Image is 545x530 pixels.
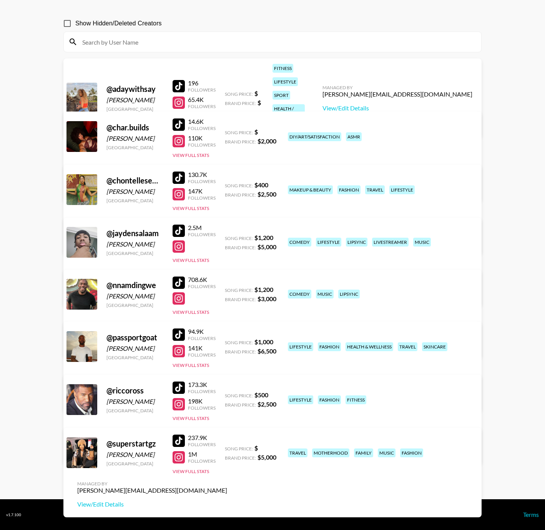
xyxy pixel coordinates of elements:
div: [PERSON_NAME] [106,451,163,458]
strong: $ [258,99,261,106]
div: health & wellness [346,342,393,351]
div: lifestyle [316,238,341,247]
div: fashion [400,448,423,457]
span: Brand Price: [225,245,256,250]
div: [GEOGRAPHIC_DATA] [106,106,163,112]
div: [PERSON_NAME][EMAIL_ADDRESS][DOMAIN_NAME] [322,90,472,98]
div: Followers [188,442,216,447]
div: Followers [188,195,216,201]
span: Song Price: [225,393,253,398]
div: 237.9K [188,434,216,442]
input: Search by User Name [78,36,477,48]
strong: $ 5,000 [258,453,276,461]
div: [PERSON_NAME][EMAIL_ADDRESS][DOMAIN_NAME] [77,487,227,494]
div: fashion [318,342,341,351]
div: health / wellness [272,104,305,119]
div: 14.6K [188,118,216,125]
span: Brand Price: [225,100,256,106]
div: travel [398,342,417,351]
strong: $ [254,90,258,97]
div: Followers [188,103,216,109]
strong: $ 5,000 [258,243,276,250]
div: @ nnamdingwe [106,280,163,290]
span: Song Price: [225,91,253,97]
div: [PERSON_NAME] [106,292,163,300]
div: @ superstartgz [106,439,163,448]
div: Followers [188,335,216,341]
div: 94.9K [188,328,216,335]
div: 173.3K [188,381,216,388]
button: View Full Stats [173,468,209,474]
span: Song Price: [225,183,253,188]
span: Song Price: [225,130,253,135]
div: @ passportgoat [106,333,163,342]
span: Song Price: [225,340,253,345]
strong: $ 400 [254,181,268,188]
div: 196 [188,79,216,87]
a: View/Edit Details [322,104,472,112]
div: @ jaydensalaam [106,228,163,238]
span: Brand Price: [225,139,256,145]
div: Followers [188,232,216,237]
strong: $ [254,128,258,135]
div: 1M [188,450,216,458]
span: Song Price: [225,235,253,241]
strong: $ 500 [254,391,268,398]
div: travel [288,448,307,457]
div: livestreamer [372,238,409,247]
div: [GEOGRAPHIC_DATA] [106,355,163,360]
div: [GEOGRAPHIC_DATA] [106,145,163,150]
div: Followers [188,125,216,131]
strong: $ [254,444,258,452]
div: [GEOGRAPHIC_DATA] [106,461,163,467]
div: makeup & beauty [288,185,333,194]
strong: $ 1,200 [254,234,273,241]
div: [PERSON_NAME] [106,345,163,352]
strong: $ 6,500 [258,347,276,355]
div: motherhood [312,448,349,457]
div: v 1.7.100 [6,512,21,517]
div: comedy [288,290,311,298]
div: Followers [188,283,216,289]
div: Followers [188,458,216,464]
div: fashion [318,395,341,404]
button: View Full Stats [173,205,209,211]
div: 65.4K [188,96,216,103]
a: View/Edit Details [77,500,227,508]
div: travel [365,185,385,194]
div: 198K [188,397,216,405]
span: Song Price: [225,287,253,293]
div: Followers [188,405,216,411]
button: View Full Stats [173,152,209,158]
div: @ riccoross [106,386,163,395]
div: Followers [188,388,216,394]
div: fashion [337,185,361,194]
div: [GEOGRAPHIC_DATA] [106,408,163,413]
div: @ adaywithsay [106,84,163,94]
div: lipsync [346,238,367,247]
div: family [354,448,373,457]
div: 130.7K [188,171,216,178]
div: [PERSON_NAME] [106,188,163,195]
strong: $ 2,000 [258,137,276,145]
strong: $ 3,000 [258,295,276,302]
div: 141K [188,344,216,352]
div: lifestyle [288,342,313,351]
strong: $ 2,500 [258,400,276,408]
div: [PERSON_NAME] [106,398,163,405]
div: diy/art/satisfaction [288,132,341,141]
div: Followers [188,87,216,93]
div: Followers [188,142,216,148]
div: 147K [188,187,216,195]
div: [PERSON_NAME] [106,96,163,104]
span: Brand Price: [225,455,256,461]
div: lifestyle [272,77,298,86]
span: Show Hidden/Deleted Creators [75,19,162,28]
div: Followers [188,178,216,184]
div: Managed By [77,481,227,487]
div: [GEOGRAPHIC_DATA] [106,302,163,308]
div: music [378,448,395,457]
div: 2.5M [188,224,216,232]
div: fitness [346,395,366,404]
div: @ char.builds [106,123,163,132]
